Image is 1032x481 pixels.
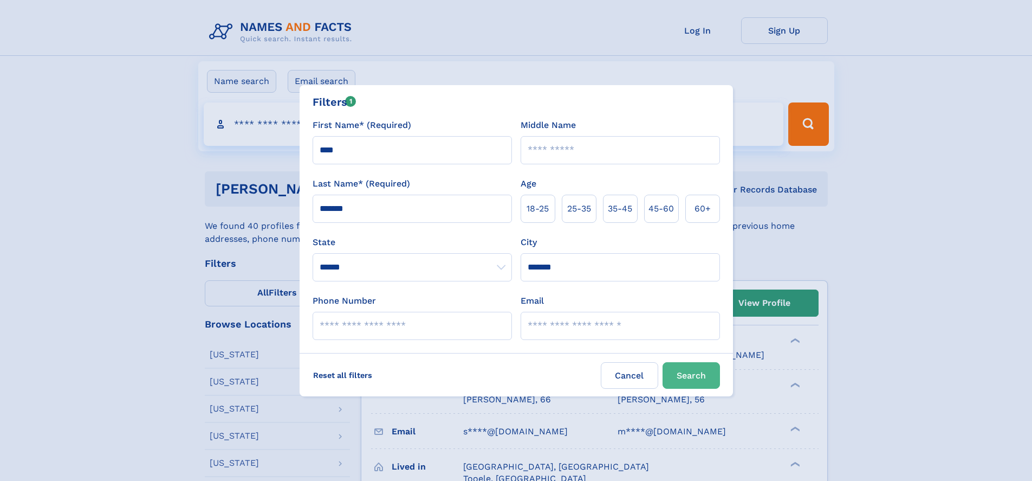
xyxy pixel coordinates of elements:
label: Phone Number [313,294,376,307]
label: City [521,236,537,249]
div: Filters [313,94,356,110]
button: Search [663,362,720,389]
label: Cancel [601,362,658,389]
label: First Name* (Required) [313,119,411,132]
label: Last Name* (Required) [313,177,410,190]
label: Email [521,294,544,307]
span: 45‑60 [648,202,674,215]
span: 60+ [695,202,711,215]
span: 25‑35 [567,202,591,215]
label: Reset all filters [306,362,379,388]
span: 18‑25 [527,202,549,215]
label: State [313,236,512,249]
label: Middle Name [521,119,576,132]
label: Age [521,177,536,190]
span: 35‑45 [608,202,632,215]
